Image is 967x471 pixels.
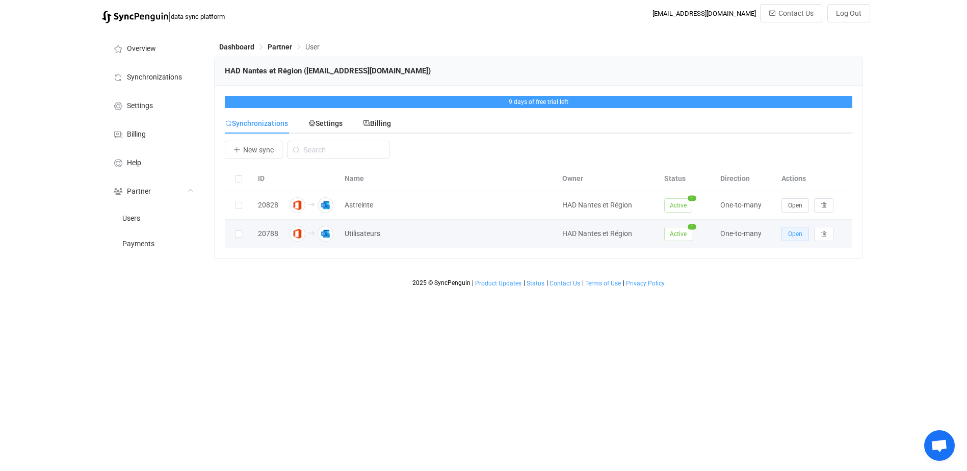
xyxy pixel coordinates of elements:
span: 1 [688,224,696,229]
a: Users [102,205,204,230]
span: | [472,279,474,286]
span: Billing [363,119,391,127]
span: | [582,279,584,286]
img: outlook.png [318,197,333,213]
div: ID [253,173,283,185]
div: Name [339,173,557,185]
span: Open [788,202,802,209]
span: Dashboard [219,43,254,51]
a: Synchronizations [102,62,204,91]
div: 20788 [253,228,283,240]
div: Owner [557,173,659,185]
a: Open chat [924,430,955,461]
span: Utilisateurs [345,228,380,240]
a: Open [781,201,809,209]
span: HAD Nantes et Région ([EMAIL_ADDRESS][DOMAIN_NAME]) [225,66,431,75]
a: Billing [102,119,204,148]
span: 9 days of free trial left [509,98,568,106]
span: Help [127,159,141,167]
span: 2025 © SyncPenguin [412,279,471,286]
div: [EMAIL_ADDRESS][DOMAIN_NAME] [652,10,756,17]
a: Product Updates [475,280,522,287]
a: |data sync platform [102,9,225,23]
span: Users [122,215,140,223]
div: One-to-many [715,199,776,211]
span: Astreinte [345,199,373,211]
a: Help [102,148,204,176]
img: microsoft365.png [290,197,305,213]
span: | [524,279,525,286]
div: One-to-many [715,228,776,240]
span: Contact Us [550,280,580,287]
a: Settings [102,91,204,119]
span: Payments [122,240,154,248]
div: Actions [776,173,853,185]
span: HAD Nantes et Région [562,229,632,238]
span: Overview [127,45,156,53]
button: Open [781,198,809,213]
button: New sync [225,141,282,159]
span: | [546,279,548,286]
span: Log Out [836,9,861,17]
span: Open [788,230,802,238]
a: Terms of Use [585,280,621,287]
a: Open [781,229,809,238]
img: syncpenguin.svg [102,11,168,23]
button: Contact Us [760,4,822,22]
img: outlook.png [318,226,333,242]
a: Contact Us [549,280,581,287]
span: Settings [308,119,343,127]
span: Terms of Use [585,280,621,287]
div: Breadcrumb [219,43,320,50]
span: | [168,9,171,23]
span: Partner [268,43,292,51]
button: Open [781,227,809,241]
span: Synchronizations [225,119,288,127]
span: Contact Us [778,9,814,17]
button: Log Out [827,4,870,22]
span: data sync platform [171,13,225,20]
span: HAD Nantes et Région [562,201,632,209]
a: Privacy Policy [625,280,665,287]
div: 20828 [253,199,283,211]
span: Active [664,198,692,213]
span: Billing [127,130,146,139]
span: New sync [243,146,274,154]
a: Payments [102,230,204,256]
span: | [623,279,624,286]
span: Synchronizations [127,73,182,82]
span: Settings [127,102,153,110]
span: Status [527,280,544,287]
span: Partner [127,188,151,196]
img: microsoft365.png [290,226,305,242]
div: Status [659,173,715,185]
span: User [305,43,320,51]
a: Status [526,280,545,287]
input: Search [288,141,389,159]
a: Overview [102,34,204,62]
span: Active [664,227,692,241]
span: 1 [688,195,696,201]
div: Direction [715,173,776,185]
